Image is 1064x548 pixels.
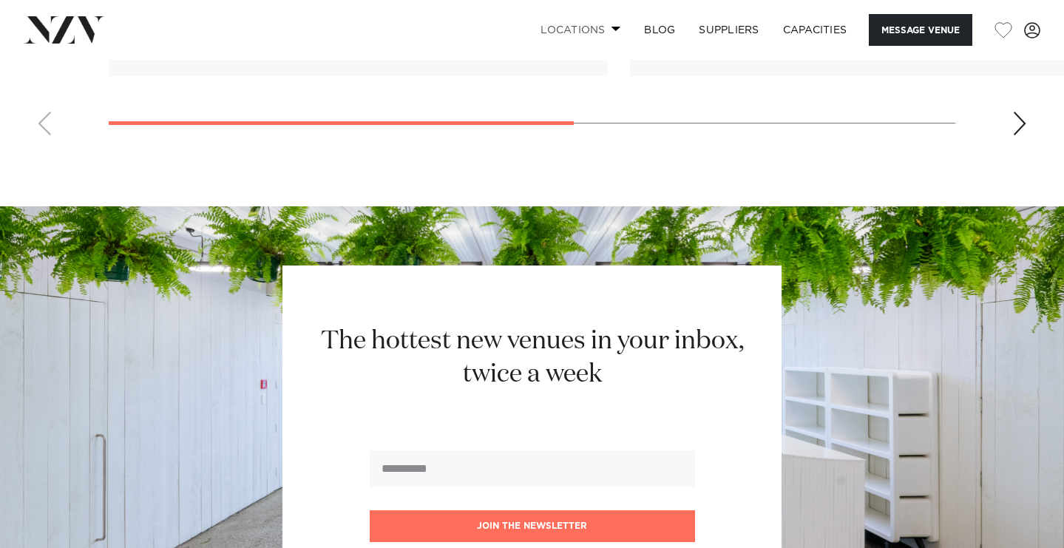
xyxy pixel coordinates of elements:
button: Join the newsletter [370,510,695,542]
button: Message Venue [869,14,972,46]
img: nzv-logo.png [24,16,104,43]
a: BLOG [632,14,687,46]
a: Locations [529,14,632,46]
h2: The hottest new venues in your inbox, twice a week [302,325,762,391]
a: SUPPLIERS [687,14,770,46]
a: Capacities [771,14,859,46]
